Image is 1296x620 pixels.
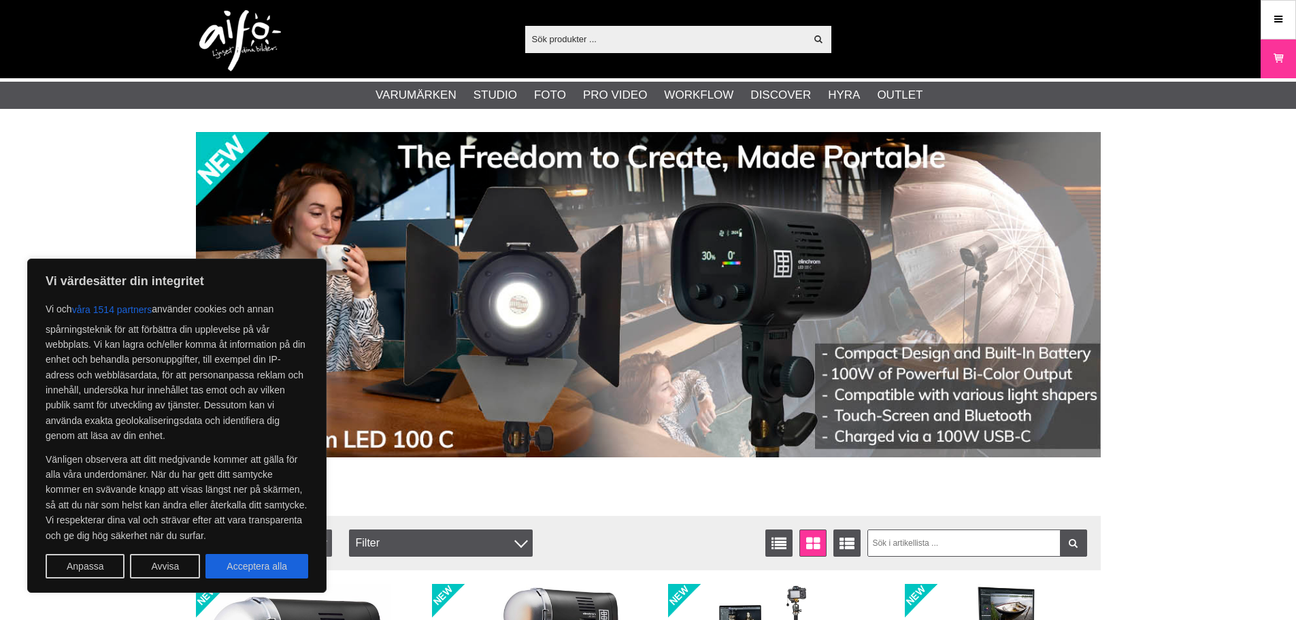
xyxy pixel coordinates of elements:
[46,297,308,444] p: Vi och använder cookies och annan spårningsteknik för att förbättra din upplevelse på vår webbpla...
[833,529,861,557] a: Utökad listvisning
[199,10,281,71] img: logo.png
[877,86,923,104] a: Outlet
[46,273,308,289] p: Vi värdesätter din integritet
[473,86,517,104] a: Studio
[534,86,566,104] a: Foto
[349,529,533,557] div: Filter
[46,452,308,543] p: Vänligen observera att ditt medgivande kommer att gälla för alla våra underdomäner. När du har ge...
[867,529,1087,557] input: Sök i artikellista ...
[205,554,308,578] button: Acceptera alla
[46,554,124,578] button: Anpassa
[583,86,647,104] a: Pro Video
[750,86,811,104] a: Discover
[1060,529,1087,557] a: Filtrera
[72,297,152,322] button: våra 1514 partners
[799,529,827,557] a: Fönstervisning
[525,29,806,49] input: Sök produkter ...
[664,86,733,104] a: Workflow
[130,554,200,578] button: Avvisa
[196,132,1101,457] img: Annons:002 banner-elin-led100c11390x.jpg
[765,529,793,557] a: Listvisning
[376,86,456,104] a: Varumärken
[27,259,327,593] div: Vi värdesätter din integritet
[828,86,860,104] a: Hyra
